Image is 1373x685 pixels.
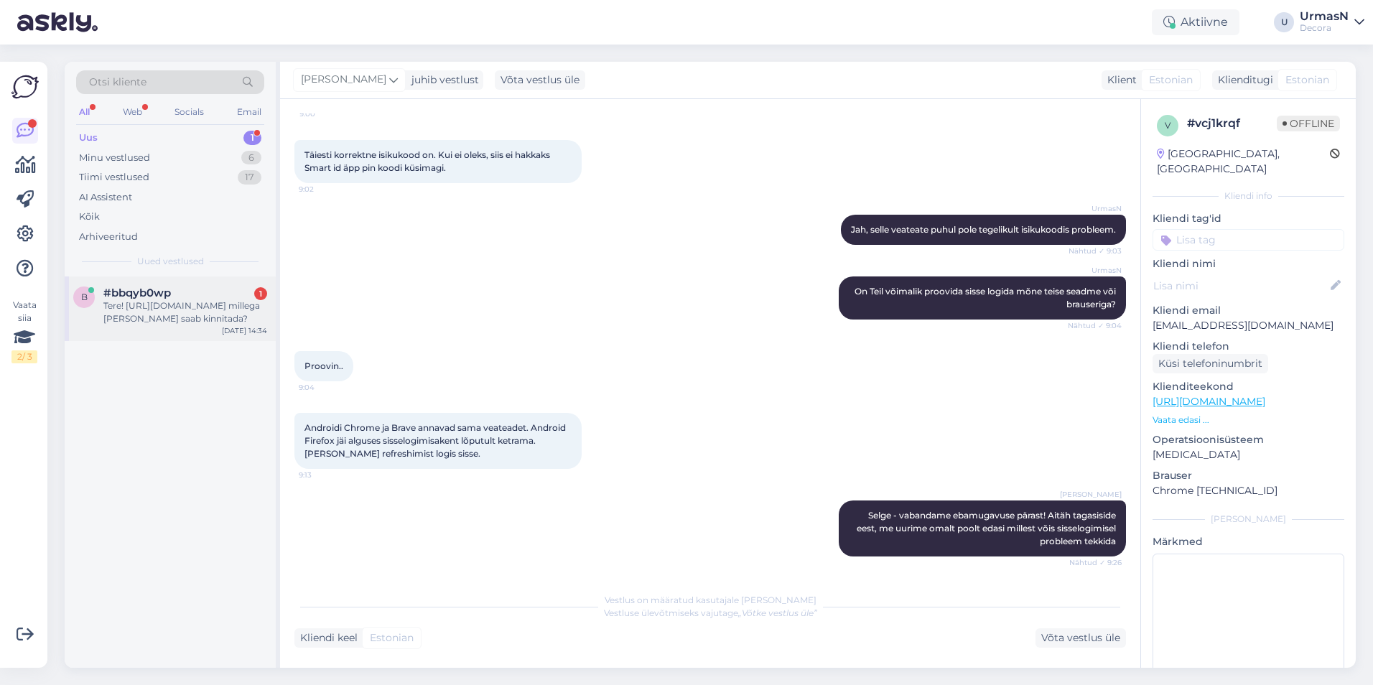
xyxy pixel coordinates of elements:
[1149,73,1193,88] span: Estonian
[254,287,267,300] div: 1
[1068,246,1122,256] span: Nähtud ✓ 9:03
[1068,203,1122,214] span: UrmasN
[79,230,138,244] div: Arhiveeritud
[299,382,353,393] span: 9:04
[1153,483,1344,498] p: Chrome [TECHNICAL_ID]
[304,149,552,173] span: Täiesti korrektne isikukood on. Kui ei oleks, siis ei hakkaks Smart id äpp pin koodi küsimagi.
[604,607,817,618] span: Vestluse ülevõtmiseks vajutage
[1153,318,1344,333] p: [EMAIL_ADDRESS][DOMAIN_NAME]
[1285,73,1329,88] span: Estonian
[103,299,267,325] div: Tere! [URL][DOMAIN_NAME] millega [PERSON_NAME] saab kinnitada?
[243,131,261,145] div: 1
[304,422,568,459] span: Androidi Chrome ja Brave annavad sama veateadet. Android Firefox jäi alguses sisselogimisakent lõ...
[1153,229,1344,251] input: Lisa tag
[1102,73,1137,88] div: Klient
[238,170,261,185] div: 17
[1153,256,1344,271] p: Kliendi nimi
[605,595,816,605] span: Vestlus on määratud kasutajale [PERSON_NAME]
[81,292,88,302] span: b
[301,72,386,88] span: [PERSON_NAME]
[1068,557,1122,568] span: Nähtud ✓ 9:26
[79,131,98,145] div: Uus
[1274,12,1294,32] div: U
[299,108,353,119] span: 9:00
[1153,414,1344,427] p: Vaata edasi ...
[11,350,37,363] div: 2 / 3
[855,286,1118,309] span: On Teil võimalik proovida sisse logida mõne teise seadme või brauseriga?
[1153,534,1344,549] p: Märkmed
[1035,628,1126,648] div: Võta vestlus üle
[294,630,358,646] div: Kliendi keel
[304,360,343,371] span: Proovin..
[79,190,132,205] div: AI Assistent
[241,151,261,165] div: 6
[1165,120,1170,131] span: v
[299,184,353,195] span: 9:02
[1153,468,1344,483] p: Brauser
[1277,116,1340,131] span: Offline
[1153,379,1344,394] p: Klienditeekond
[1153,447,1344,462] p: [MEDICAL_DATA]
[1152,9,1239,35] div: Aktiivne
[406,73,479,88] div: juhib vestlust
[1157,146,1330,177] div: [GEOGRAPHIC_DATA], [GEOGRAPHIC_DATA]
[857,510,1118,546] span: Selge - vabandame ebamugavuse pärast! Aitäh tagasiside eest, me uurime omalt poolt edasi millest ...
[79,170,149,185] div: Tiimi vestlused
[1300,22,1349,34] div: Decora
[120,103,145,121] div: Web
[1153,278,1328,294] input: Lisa nimi
[1068,320,1122,331] span: Nähtud ✓ 9:04
[1187,115,1277,132] div: # vcj1krqf
[738,607,817,618] i: „Võtke vestlus üle”
[89,75,146,90] span: Otsi kliente
[234,103,264,121] div: Email
[299,470,353,480] span: 9:13
[222,325,267,336] div: [DATE] 14:34
[1300,11,1349,22] div: UrmasN
[1068,265,1122,276] span: UrmasN
[79,151,150,165] div: Minu vestlused
[1153,190,1344,202] div: Kliendi info
[137,255,204,268] span: Uued vestlused
[1153,395,1265,408] a: [URL][DOMAIN_NAME]
[1212,73,1273,88] div: Klienditugi
[1060,489,1122,500] span: [PERSON_NAME]
[1153,303,1344,318] p: Kliendi email
[76,103,93,121] div: All
[1153,432,1344,447] p: Operatsioonisüsteem
[11,299,37,363] div: Vaata siia
[1153,513,1344,526] div: [PERSON_NAME]
[1153,339,1344,354] p: Kliendi telefon
[1300,11,1364,34] a: UrmasNDecora
[79,210,100,224] div: Kõik
[851,224,1116,235] span: Jah, selle veateate puhul pole tegelikult isikukoodis probleem.
[370,630,414,646] span: Estonian
[495,70,585,90] div: Võta vestlus üle
[11,73,39,101] img: Askly Logo
[1153,211,1344,226] p: Kliendi tag'id
[1153,354,1268,373] div: Küsi telefoninumbrit
[103,286,171,299] span: #bbqyb0wp
[172,103,207,121] div: Socials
